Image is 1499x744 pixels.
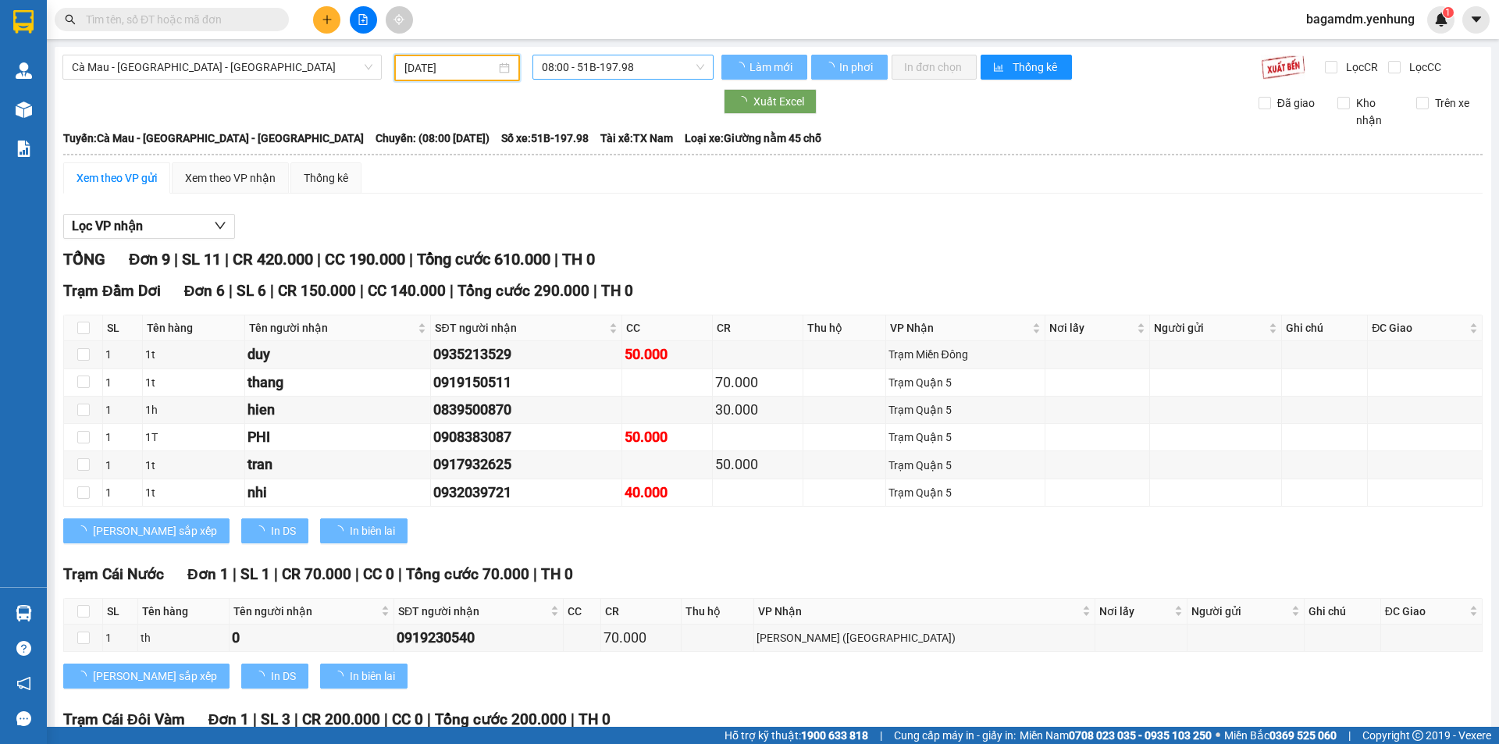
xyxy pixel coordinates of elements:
[754,625,1095,652] td: Bình Dương (BX Bàu Bàng)
[839,59,875,76] span: In phơi
[350,667,395,685] span: In biên lai
[322,14,333,25] span: plus
[1224,727,1337,744] span: Miền Bắc
[384,710,388,728] span: |
[241,664,308,689] button: In DS
[435,710,567,728] span: Tổng cước 200.000
[393,14,404,25] span: aim
[16,62,32,79] img: warehouse-icon
[724,89,817,114] button: Xuất Excel
[247,344,428,365] div: duy
[1429,94,1476,112] span: Trên xe
[72,216,143,236] span: Lọc VP nhận
[1020,727,1212,744] span: Miền Nam
[247,426,428,448] div: PHI
[993,62,1006,74] span: bar-chart
[76,525,93,536] span: loading
[16,141,32,157] img: solution-icon
[63,132,364,144] b: Tuyến: Cà Mau - [GEOGRAPHIC_DATA] - [GEOGRAPHIC_DATA]
[890,319,1030,336] span: VP Nhận
[93,522,217,539] span: [PERSON_NAME] sắp xếp
[601,282,633,300] span: TH 0
[713,315,803,341] th: CR
[888,401,1043,418] div: Trạm Quận 5
[600,130,673,147] span: Tài xế: TX Nam
[458,282,589,300] span: Tổng cước 290.000
[1069,729,1212,742] strong: 0708 023 035 - 0935 103 250
[247,454,428,475] div: tran
[409,250,413,269] span: |
[274,565,278,583] span: |
[145,429,242,446] div: 1T
[320,664,408,689] button: In biên lai
[185,169,276,187] div: Xem theo VP nhận
[1216,732,1220,739] span: ⚪️
[16,676,31,691] span: notification
[350,6,377,34] button: file-add
[72,55,372,79] span: Cà Mau - Sài Gòn - Đồng Nai
[625,426,710,448] div: 50.000
[431,424,621,451] td: 0908383087
[304,169,348,187] div: Thống kê
[433,399,618,421] div: 0839500870
[981,55,1072,80] button: bar-chartThống kê
[63,214,235,239] button: Lọc VP nhận
[433,344,618,365] div: 0935213529
[247,399,428,421] div: hien
[593,282,597,300] span: |
[571,710,575,728] span: |
[1403,59,1444,76] span: Lọc CC
[333,671,350,682] span: loading
[13,10,34,34] img: logo-vxr
[886,397,1046,424] td: Trạm Quận 5
[715,372,800,393] div: 70.000
[145,346,242,363] div: 1t
[1294,9,1427,29] span: bagamdm.yenhung
[725,727,868,744] span: Hỗ trợ kỹ thuật:
[625,482,710,504] div: 40.000
[241,518,308,543] button: In DS
[1049,319,1133,336] span: Nơi lấy
[604,627,678,649] div: 70.000
[76,671,93,682] span: loading
[435,319,605,336] span: SĐT người nhận
[888,457,1043,474] div: Trạm Quận 5
[254,525,271,536] span: loading
[888,429,1043,446] div: Trạm Quận 5
[433,426,618,448] div: 0908383087
[317,250,321,269] span: |
[363,565,394,583] span: CC 0
[386,6,413,34] button: aim
[313,6,340,34] button: plus
[16,641,31,656] span: question-circle
[811,55,888,80] button: In phơi
[1469,12,1483,27] span: caret-down
[880,727,882,744] span: |
[1013,59,1059,76] span: Thống kê
[431,341,621,368] td: 0935213529
[282,565,351,583] span: CR 70.000
[105,629,135,646] div: 1
[214,219,226,232] span: down
[143,315,245,341] th: Tên hàng
[261,710,290,728] span: SL 3
[1305,599,1381,625] th: Ghi chú
[533,565,537,583] span: |
[431,369,621,397] td: 0919150511
[886,479,1046,507] td: Trạm Quận 5
[450,282,454,300] span: |
[105,401,140,418] div: 1
[105,484,140,501] div: 1
[1385,603,1466,620] span: ĐC Giao
[554,250,558,269] span: |
[145,401,242,418] div: 1h
[824,62,837,73] span: loading
[404,59,496,77] input: 10/08/2025
[245,397,431,424] td: hien
[1443,7,1454,18] sup: 1
[294,710,298,728] span: |
[233,250,313,269] span: CR 420.000
[682,599,754,625] th: Thu hộ
[734,62,747,73] span: loading
[1261,55,1305,80] img: 9k=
